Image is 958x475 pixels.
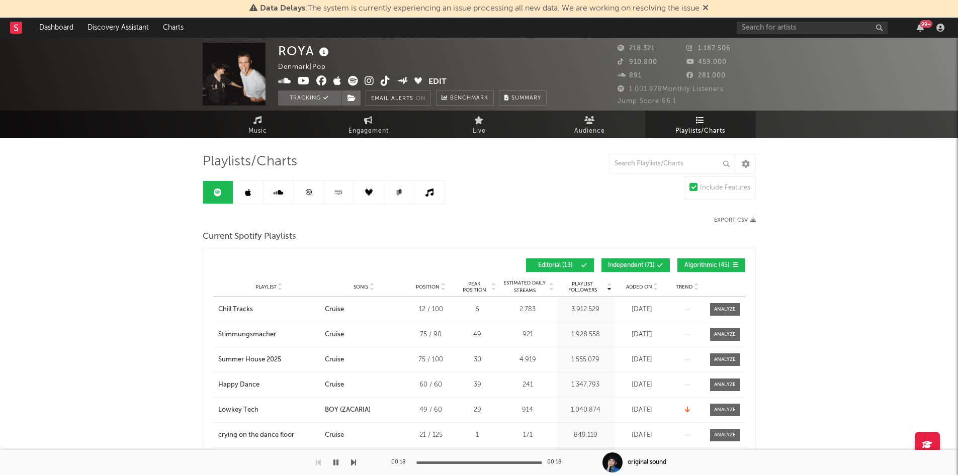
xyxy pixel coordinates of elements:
[645,111,756,138] a: Playlists/Charts
[203,111,313,138] a: Music
[559,380,612,390] div: 1.347.793
[218,380,259,390] div: Happy Dance
[574,125,605,137] span: Audience
[416,284,440,290] span: Position
[428,76,447,88] button: Edit
[618,72,642,79] span: 891
[511,96,541,101] span: Summary
[601,258,670,272] button: Independent(71)
[325,305,344,315] div: Cruise
[459,330,496,340] div: 49
[675,125,725,137] span: Playlists/Charts
[920,20,932,28] div: 99 +
[450,92,488,105] span: Benchmark
[559,430,612,440] div: 849.119
[260,5,700,13] span: : The system is currently experiencing an issue processing all new data. We are working on resolv...
[686,45,731,52] span: 1.187.506
[501,430,554,440] div: 171
[618,98,676,105] span: Jump Score: 66.1
[325,405,371,415] div: BOY (ZACARIA)
[459,305,496,315] div: 6
[218,380,320,390] a: Happy Dance
[676,284,692,290] span: Trend
[617,305,667,315] div: [DATE]
[618,86,724,92] span: 1.001.978 Monthly Listeners
[501,355,554,365] div: 4.919
[617,330,667,340] div: [DATE]
[278,90,341,106] button: Tracking
[608,262,655,268] span: Independent ( 71 )
[618,45,655,52] span: 218.321
[501,279,548,295] span: Estimated Daily Streams
[677,258,745,272] button: Algorithmic(45)
[218,330,320,340] a: Stimmungsmacher
[473,125,486,137] span: Live
[686,72,726,79] span: 281.000
[325,355,344,365] div: Cruise
[618,59,657,65] span: 910.800
[714,217,756,223] button: Export CSV
[408,405,454,415] div: 49 / 60
[260,5,305,13] span: Data Delays
[501,330,554,340] div: 921
[218,330,276,340] div: Stimmungsmacher
[533,262,579,268] span: Editorial ( 13 )
[626,284,652,290] span: Added On
[156,18,191,38] a: Charts
[218,430,294,440] div: crying on the dance floor
[80,18,156,38] a: Discovery Assistant
[203,231,296,243] span: Current Spotify Playlists
[501,305,554,315] div: 2.783
[218,305,320,315] a: Chill Tracks
[218,430,320,440] a: crying on the dance floor
[218,355,281,365] div: Summer House 2025
[313,111,424,138] a: Engagement
[700,182,750,194] div: Include Features
[559,405,612,415] div: 1.040.874
[424,111,535,138] a: Live
[559,330,612,340] div: 1.928.558
[278,43,331,59] div: ROYA
[535,111,645,138] a: Audience
[459,355,496,365] div: 30
[325,430,344,440] div: Cruise
[459,380,496,390] div: 39
[559,305,612,315] div: 3.912.529
[32,18,80,38] a: Dashboard
[737,22,888,34] input: Search for artists
[278,61,337,73] div: Denmark | Pop
[559,281,606,293] span: Playlist Followers
[366,90,431,106] button: Email AlertsOn
[218,405,320,415] a: Lowkey Tech
[408,330,454,340] div: 75 / 90
[354,284,368,290] span: Song
[499,90,547,106] button: Summary
[255,284,277,290] span: Playlist
[917,24,924,32] button: 99+
[617,380,667,390] div: [DATE]
[218,355,320,365] a: Summer House 2025
[349,125,389,137] span: Engagement
[547,456,567,468] div: 00:18
[459,430,496,440] div: 1
[617,405,667,415] div: [DATE]
[203,156,297,168] span: Playlists/Charts
[436,90,494,106] a: Benchmark
[218,405,258,415] div: Lowkey Tech
[325,380,344,390] div: Cruise
[391,456,411,468] div: 00:18
[501,380,554,390] div: 241
[218,305,253,315] div: Chill Tracks
[459,281,490,293] span: Peak Position
[686,59,727,65] span: 459.000
[408,355,454,365] div: 75 / 100
[248,125,267,137] span: Music
[501,405,554,415] div: 914
[416,96,425,102] em: On
[408,380,454,390] div: 60 / 60
[684,262,730,268] span: Algorithmic ( 45 )
[408,305,454,315] div: 12 / 100
[617,355,667,365] div: [DATE]
[459,405,496,415] div: 29
[617,430,667,440] div: [DATE]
